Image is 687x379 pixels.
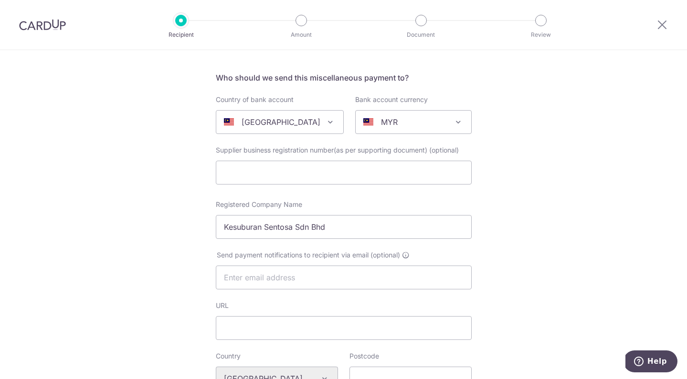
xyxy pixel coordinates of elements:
span: (optional) [429,145,459,155]
iframe: Opens a widget where you can find more information [625,350,677,374]
span: Malaysia [216,111,343,133]
label: Bank account currency [355,95,428,104]
span: MYR [355,110,472,134]
label: URL [216,301,229,310]
p: Recipient [146,30,216,40]
input: Enter email address [216,266,472,289]
p: Amount [266,30,337,40]
p: Review [506,30,576,40]
label: Country of bank account [216,95,294,104]
span: MYR [356,111,471,133]
img: CardUp [19,19,66,31]
p: [GEOGRAPHIC_DATA] [242,116,320,128]
label: Postcode [349,351,379,361]
span: Registered Company Name [216,200,302,208]
span: Supplier business registration number(as per supporting document) [216,146,427,154]
span: Send payment notifications to recipient via email (optional) [217,250,400,260]
h5: Who should we send this miscellaneous payment to? [216,72,472,83]
span: Malaysia [216,110,344,134]
p: Document [386,30,456,40]
label: Country [216,351,241,361]
p: MYR [381,116,398,128]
